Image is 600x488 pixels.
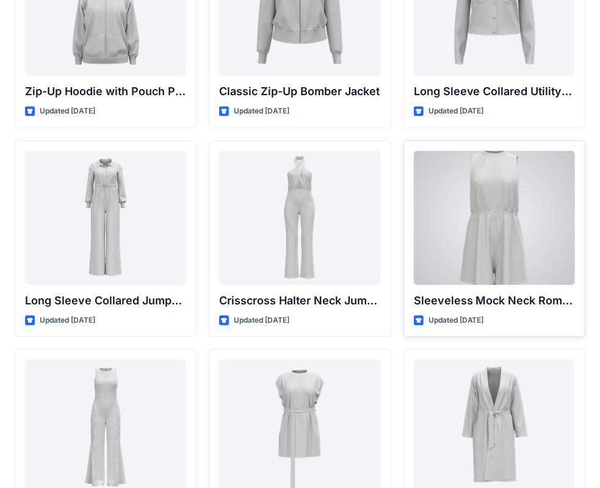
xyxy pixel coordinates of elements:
p: Classic Zip-Up Bomber Jacket [219,83,380,100]
p: Updated [DATE] [234,314,289,327]
p: Long Sleeve Collared Jumpsuit with Belt [25,292,186,309]
a: Sleeveless Mock Neck Romper with Drawstring Waist [414,151,575,285]
p: Zip-Up Hoodie with Pouch Pockets [25,83,186,100]
a: Long Sleeve Collared Jumpsuit with Belt [25,151,186,285]
p: Updated [DATE] [428,105,484,118]
p: Updated [DATE] [428,314,484,327]
p: Long Sleeve Collared Utility Jacket [414,83,575,100]
p: Sleeveless Mock Neck Romper with Drawstring Waist [414,292,575,309]
a: Crisscross Halter Neck Jumpsuit [219,151,380,285]
p: Updated [DATE] [234,105,289,118]
p: Updated [DATE] [40,105,95,118]
p: Crisscross Halter Neck Jumpsuit [219,292,380,309]
p: Updated [DATE] [40,314,95,327]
